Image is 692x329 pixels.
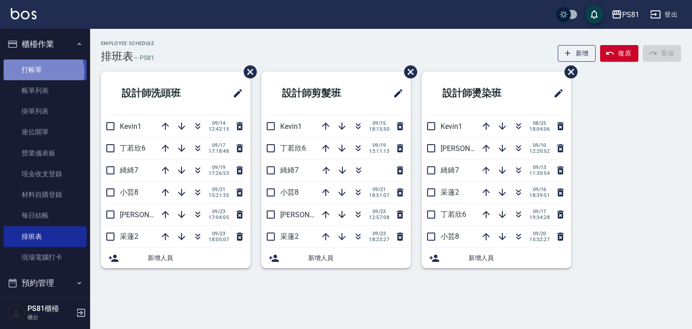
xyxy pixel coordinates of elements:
button: PS81 [608,5,643,24]
h2: Employee Schedule [101,41,155,46]
span: 丁若欣6 [441,210,466,219]
span: 12:57:08 [369,215,389,220]
span: 19:34:28 [529,215,550,220]
span: 綺綺7 [280,166,299,174]
img: Logo [11,8,36,19]
h2: 設計師洗頭班 [108,77,210,110]
span: 修改班表的標題 [387,82,404,104]
span: [PERSON_NAME]3 [280,210,338,219]
span: Kevin1 [280,122,302,131]
span: 09/23 [209,231,229,237]
h2: 設計師剪髮班 [269,77,371,110]
span: 09/19 [369,142,389,148]
span: 17:18:48 [209,148,229,154]
span: 09/21 [369,187,389,192]
span: 09/14 [209,120,229,126]
span: Kevin1 [441,122,462,131]
span: 小芸8 [441,232,459,241]
span: 采蓮2 [120,232,138,241]
span: 12:20:52 [529,148,550,154]
span: 09/17 [209,142,229,148]
div: 新增人員 [422,248,571,268]
span: 18:15:50 [369,126,389,132]
span: 15:32:27 [529,237,550,242]
a: 現場電腦打卡 [4,247,86,268]
button: 復原 [600,45,638,62]
span: 刪除班表 [237,59,258,85]
a: 掛單列表 [4,101,86,122]
span: 09/10 [529,142,550,148]
a: 排班表 [4,226,86,247]
span: 09/13 [529,164,550,170]
span: 綺綺7 [441,166,459,174]
span: 18:05:07 [209,237,229,242]
span: 采蓮2 [280,232,299,241]
span: 15:21:35 [209,192,229,198]
a: 帳單列表 [4,80,86,101]
span: 新增人員 [308,253,404,263]
span: 09/23 [209,209,229,215]
span: 小芸8 [120,188,138,196]
span: 18:23:27 [369,237,389,242]
span: 新增人員 [469,253,564,263]
span: 丁若欣6 [120,144,146,152]
span: 08/25 [529,120,550,126]
span: 12:42:15 [209,126,229,132]
button: 預約管理 [4,271,86,295]
span: 17:26:53 [209,170,229,176]
button: 登出 [646,6,681,23]
span: 17:04:05 [209,215,229,220]
span: 09/19 [209,164,229,170]
span: 18:51:07 [369,192,389,198]
span: 09/21 [209,187,229,192]
span: 修改班表的標題 [227,82,243,104]
button: 櫃檯作業 [4,32,86,56]
span: 丁若欣6 [280,144,306,152]
p: 櫃台 [27,313,73,321]
span: 09/20 [529,231,550,237]
span: 刪除班表 [558,59,579,85]
span: 09/17 [529,209,550,215]
span: Kevin1 [120,122,141,131]
button: 新增 [558,45,596,62]
div: PS81 [622,9,639,20]
span: 09/15 [369,120,389,126]
a: 現金收支登錄 [4,164,86,184]
a: 每日結帳 [4,205,86,226]
span: 09/16 [529,187,550,192]
button: 報表及分析 [4,295,86,318]
span: 13:11:13 [369,148,389,154]
span: 18:39:51 [529,192,550,198]
a: 打帳單 [4,59,86,80]
button: save [585,5,603,23]
span: 新增人員 [148,253,243,263]
h2: 設計師燙染班 [429,77,531,110]
span: [PERSON_NAME]3 [441,144,499,153]
span: 18:04:06 [529,126,550,132]
div: 新增人員 [101,248,250,268]
h6: — PS81 [133,53,155,63]
span: [PERSON_NAME]3 [120,210,178,219]
h3: 排班表 [101,50,133,63]
span: 11:30:54 [529,170,550,176]
span: 修改班表的標題 [548,82,564,104]
h5: PS81櫃檯 [27,304,73,313]
span: 小芸8 [280,188,299,196]
div: 新增人員 [261,248,411,268]
img: Person [7,304,25,322]
span: 刪除班表 [397,59,419,85]
span: 采蓮2 [441,188,459,196]
a: 營業儀表板 [4,143,86,164]
a: 座位開單 [4,122,86,142]
span: 09/23 [369,209,389,215]
span: 09/23 [369,231,389,237]
span: 綺綺7 [120,166,138,174]
a: 材料自購登錄 [4,184,86,205]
